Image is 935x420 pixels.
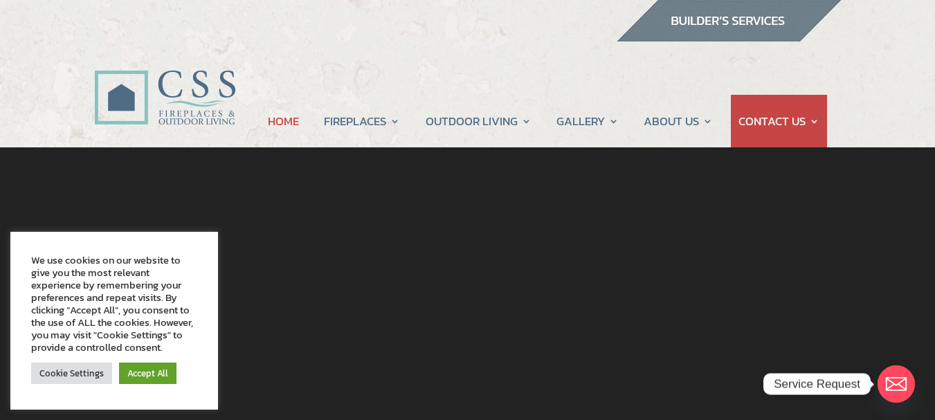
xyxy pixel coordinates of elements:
img: CSS Fireplaces & Outdoor Living (Formerly Construction Solutions & Supply)- Jacksonville Ormond B... [94,32,235,132]
a: builder services construction supply [616,28,842,46]
a: OUTDOOR LIVING [426,95,532,147]
a: ABOUT US [644,95,713,147]
a: Cookie Settings [31,363,112,384]
div: We use cookies on our website to give you the most relevant experience by remembering your prefer... [31,254,197,354]
a: Email [878,365,915,403]
a: FIREPLACES [324,95,400,147]
a: HOME [268,95,299,147]
a: Accept All [119,363,176,384]
a: GALLERY [556,95,619,147]
a: CONTACT US [738,95,819,147]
